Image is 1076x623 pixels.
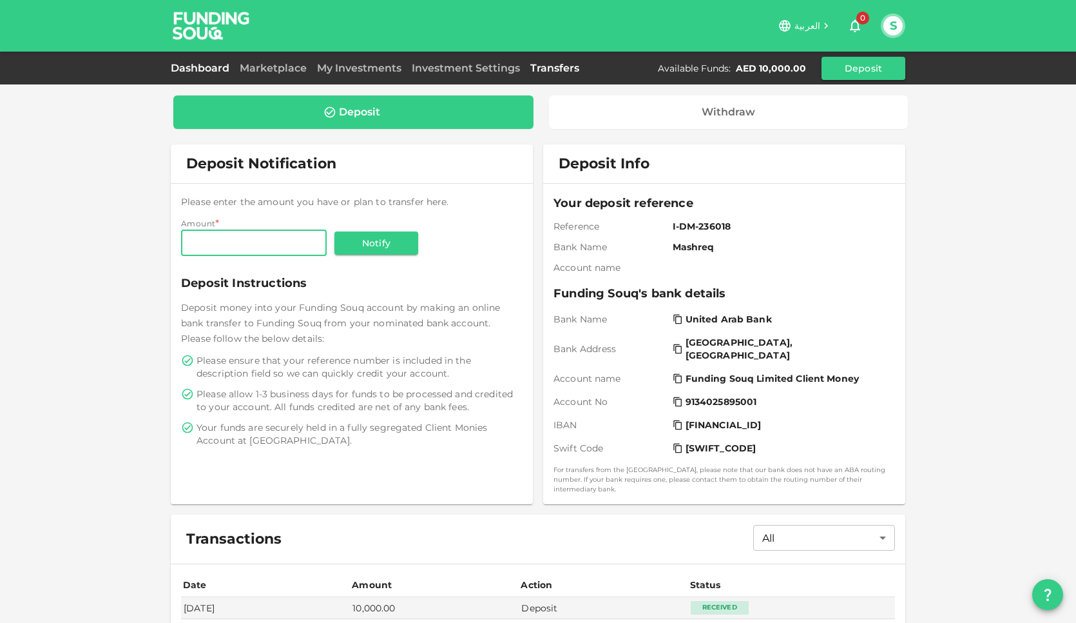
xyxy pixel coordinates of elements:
[673,241,890,253] span: Mashreq
[794,20,820,32] span: العربية
[549,95,908,129] a: Withdraw
[334,232,418,255] button: Notify
[691,601,749,614] div: Received
[686,419,762,431] span: [FINANCIAL_ID]
[686,336,887,362] span: [GEOGRAPHIC_DATA], [GEOGRAPHIC_DATA]
[339,106,380,119] div: Deposit
[686,313,772,326] span: United Arab Bank
[352,577,392,593] div: Amount
[690,577,722,593] div: Status
[181,196,449,208] span: Please enter the amount you have or plan to transfer here.
[173,95,533,129] a: Deposit
[181,302,500,344] span: Deposit money into your Funding Souq account by making an online bank transfer to Funding Souq fr...
[559,155,649,173] span: Deposit Info
[883,16,903,35] button: S
[553,442,668,455] span: Swift Code
[553,241,668,253] span: Bank Name
[673,220,890,233] span: I-DM-236018
[553,194,895,212] span: Your deposit reference
[753,525,895,551] div: All
[736,62,806,75] div: AED 10,000.00
[553,313,668,326] span: Bank Name
[702,106,755,119] div: Withdraw
[181,274,523,292] span: Deposit Instructions
[1032,579,1063,610] button: question
[186,530,282,548] span: Transactions
[197,388,520,413] span: Please allow 1-3 business days for funds to be processed and credited to your account. All funds ...
[686,442,756,455] span: [SWIFT_CODE]
[553,284,895,302] span: Funding Souq's bank details
[686,372,859,385] span: Funding Souq Limited Client Money
[553,342,668,355] span: Bank Address
[553,419,668,431] span: IBAN
[658,62,731,75] div: Available Funds :
[553,220,668,233] span: Reference
[181,219,215,228] span: Amount
[183,577,209,593] div: Date
[553,465,895,494] small: For transfers from the [GEOGRAPHIC_DATA], please note that our bank does not have an ABA routing ...
[186,155,336,172] span: Deposit Notification
[521,577,553,593] div: Action
[350,597,519,618] td: 10,000.00
[553,261,668,274] span: Account name
[171,62,235,74] a: Dashboard
[856,12,869,25] span: 0
[553,395,668,408] span: Account No
[519,597,687,618] td: Deposit
[197,421,520,447] span: Your funds are securely held in a fully segregated Client Monies Account at [GEOGRAPHIC_DATA].
[312,62,407,74] a: My Investments
[553,372,668,385] span: Account name
[197,354,520,380] span: Please ensure that your reference number is included in the description field so we can quickly c...
[842,13,868,39] button: 0
[181,230,327,256] input: amount
[686,395,757,408] span: 9134025895001
[525,62,584,74] a: Transfers
[235,62,312,74] a: Marketplace
[407,62,525,74] a: Investment Settings
[821,57,905,80] button: Deposit
[181,597,350,618] td: [DATE]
